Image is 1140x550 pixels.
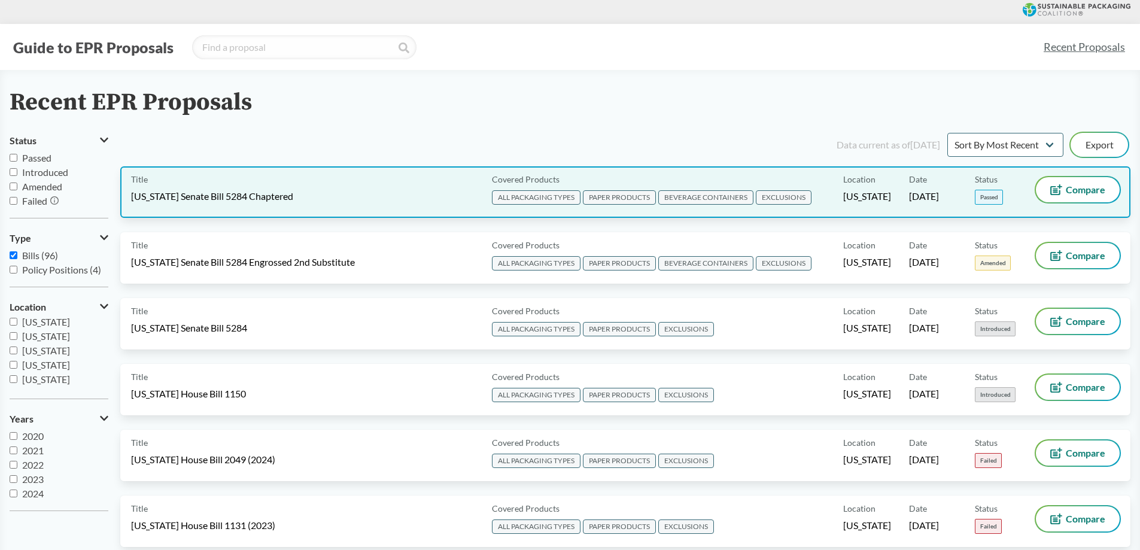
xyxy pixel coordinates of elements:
button: Compare [1036,177,1120,202]
span: ALL PACKAGING TYPES [492,322,580,336]
span: EXCLUSIONS [756,256,811,271]
span: Compare [1066,448,1105,458]
span: Status [975,173,998,186]
span: 2021 [22,445,44,456]
span: 2020 [22,430,44,442]
span: EXCLUSIONS [756,190,811,205]
span: Introduced [975,321,1016,336]
span: Title [131,502,148,515]
input: [US_STATE] [10,361,17,369]
span: [US_STATE] [22,388,70,399]
span: ALL PACKAGING TYPES [492,519,580,534]
span: Covered Products [492,370,560,383]
span: ALL PACKAGING TYPES [492,388,580,402]
button: Compare [1036,309,1120,334]
span: PAPER PRODUCTS [583,388,656,402]
span: PAPER PRODUCTS [583,256,656,271]
button: Status [10,130,108,151]
span: Title [131,436,148,449]
button: Years [10,409,108,429]
span: Location [843,305,875,317]
button: Compare [1036,440,1120,466]
input: Passed [10,154,17,162]
button: Compare [1036,243,1120,268]
span: Type [10,233,31,244]
input: Find a proposal [192,35,417,59]
span: Policy Positions (4) [22,264,101,275]
span: Location [843,502,875,515]
span: [US_STATE] [22,345,70,356]
input: Bills (96) [10,251,17,259]
span: [US_STATE] Senate Bill 5284 Chaptered [131,190,293,203]
input: Policy Positions (4) [10,266,17,274]
span: Compare [1066,382,1105,392]
span: [DATE] [909,256,939,269]
a: Recent Proposals [1038,34,1130,60]
input: Introduced [10,168,17,176]
button: Location [10,297,108,317]
button: Export [1071,133,1128,157]
span: Location [843,436,875,449]
span: EXCLUSIONS [658,454,714,468]
span: Compare [1066,317,1105,326]
input: 2024 [10,490,17,497]
span: Date [909,436,927,449]
span: Date [909,305,927,317]
span: [US_STATE] [843,387,891,400]
span: Status [975,370,998,383]
span: Title [131,173,148,186]
span: ALL PACKAGING TYPES [492,454,580,468]
input: 2023 [10,475,17,483]
span: [US_STATE] [843,453,891,466]
span: Bills (96) [22,250,58,261]
input: [US_STATE] [10,347,17,354]
span: PAPER PRODUCTS [583,519,656,534]
span: [US_STATE] [22,359,70,370]
span: [US_STATE] [843,256,891,269]
h2: Recent EPR Proposals [10,89,252,116]
span: [US_STATE] [843,321,891,335]
input: [US_STATE] [10,332,17,340]
span: [DATE] [909,190,939,203]
input: 2020 [10,432,17,440]
span: [DATE] [909,519,939,532]
span: 2022 [22,459,44,470]
span: Date [909,173,927,186]
span: PAPER PRODUCTS [583,190,656,205]
span: Compare [1066,251,1105,260]
span: EXCLUSIONS [658,322,714,336]
span: Date [909,239,927,251]
span: Status [10,135,37,146]
span: [DATE] [909,387,939,400]
button: Compare [1036,375,1120,400]
span: PAPER PRODUCTS [583,322,656,336]
input: [US_STATE] [10,375,17,383]
button: Guide to EPR Proposals [10,38,177,57]
span: [US_STATE] [843,190,891,203]
span: Passed [975,190,1003,205]
span: [DATE] [909,453,939,466]
span: Title [131,305,148,317]
button: Type [10,228,108,248]
span: [US_STATE] House Bill 1131 (2023) [131,519,275,532]
span: [US_STATE] House Bill 1150 [131,387,246,400]
input: Failed [10,197,17,205]
span: [US_STATE] [843,519,891,532]
input: Amended [10,183,17,190]
span: Passed [22,152,51,163]
span: 2024 [22,488,44,499]
span: Amended [22,181,62,192]
span: [US_STATE] House Bill 2049 (2024) [131,453,275,466]
span: Compare [1066,185,1105,195]
span: Title [131,239,148,251]
span: Introduced [22,166,68,178]
span: [US_STATE] Senate Bill 5284 Engrossed 2nd Substitute [131,256,355,269]
span: Status [975,436,998,449]
span: Covered Products [492,436,560,449]
span: Amended [975,256,1011,271]
span: Status [975,305,998,317]
span: ALL PACKAGING TYPES [492,256,580,271]
span: Covered Products [492,239,560,251]
span: [US_STATE] [22,316,70,327]
span: EXCLUSIONS [658,519,714,534]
